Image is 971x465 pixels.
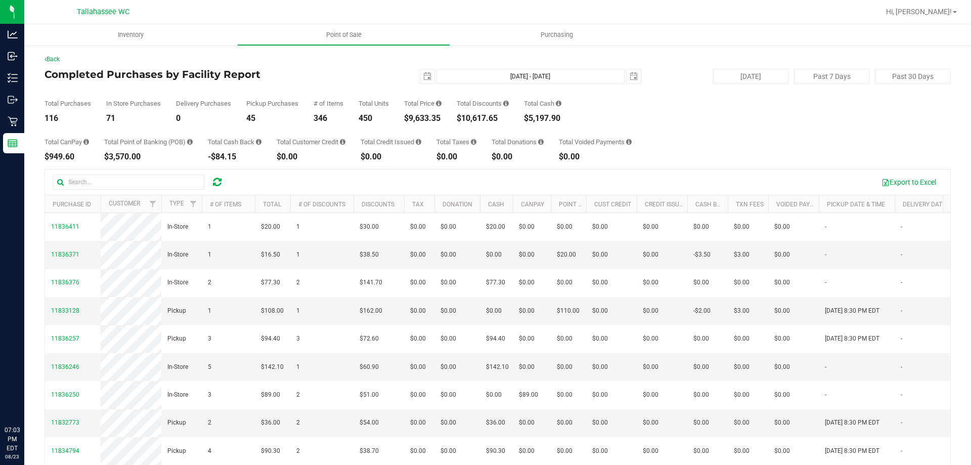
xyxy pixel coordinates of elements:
span: $0.00 [592,446,608,456]
a: Total [263,201,281,208]
span: $90.30 [261,446,280,456]
span: $0.00 [592,390,608,400]
span: In-Store [167,390,188,400]
div: $0.00 [436,153,476,161]
span: $0.00 [440,222,456,232]
span: $0.00 [734,362,749,372]
span: Point of Sale [313,30,375,39]
span: Pickup [167,446,186,456]
span: Tallahassee WC [77,8,129,16]
span: $72.60 [360,334,379,344]
div: Total Customer Credit [277,139,345,145]
span: $0.00 [519,306,535,316]
span: $0.00 [693,222,709,232]
a: Filter [185,195,202,213]
span: $77.30 [486,278,505,287]
div: 346 [314,114,343,122]
span: 11836250 [51,391,79,398]
div: $10,617.65 [457,114,509,122]
span: $20.00 [557,250,576,260]
span: $0.00 [643,446,658,456]
span: $0.00 [592,278,608,287]
h4: Completed Purchases by Facility Report [45,69,346,80]
span: [DATE] 8:30 PM EDT [825,446,879,456]
span: $0.00 [643,306,658,316]
span: $0.00 [440,446,456,456]
span: $142.10 [486,362,509,372]
span: $0.00 [643,418,658,428]
span: $110.00 [557,306,580,316]
a: Filter [145,195,161,213]
span: $0.00 [643,250,658,260]
span: $0.00 [592,334,608,344]
span: $0.00 [643,278,658,287]
input: Search... [53,175,204,190]
a: Purchasing [450,24,663,46]
span: $0.00 [410,278,426,287]
span: - [825,278,826,287]
a: Type [169,200,184,207]
span: 3 [208,334,211,344]
a: Donation [443,201,472,208]
div: $5,197.90 [524,114,561,122]
span: $0.00 [693,278,709,287]
span: Pickup [167,418,186,428]
span: $0.00 [643,362,658,372]
span: $0.00 [486,250,502,260]
span: $142.10 [261,362,284,372]
div: Total Discounts [457,100,509,107]
span: In-Store [167,278,188,287]
span: $0.00 [643,222,658,232]
span: $0.00 [519,278,535,287]
span: $0.00 [592,250,608,260]
span: $0.00 [774,250,790,260]
span: 11836371 [51,251,79,258]
div: Total Purchases [45,100,91,107]
a: Cash Back [695,201,729,208]
span: - [825,250,826,260]
span: $0.00 [643,390,658,400]
span: 3 [208,390,211,400]
div: Total Price [404,100,442,107]
span: $0.00 [734,278,749,287]
span: $38.50 [360,250,379,260]
p: 08/23 [5,453,20,460]
span: $0.00 [592,306,608,316]
span: $0.00 [410,250,426,260]
span: 2 [296,278,300,287]
span: $0.00 [734,222,749,232]
iframe: Resource center unread badge [30,383,42,395]
span: $0.00 [410,362,426,372]
span: 1 [296,306,300,316]
span: $89.00 [519,390,538,400]
span: $0.00 [592,222,608,232]
a: Back [45,56,60,63]
span: $0.00 [410,222,426,232]
span: $0.00 [557,362,572,372]
inline-svg: Inbound [8,51,18,61]
div: $0.00 [361,153,421,161]
span: $0.00 [774,278,790,287]
span: $36.00 [261,418,280,428]
a: Pickup Date & Time [827,201,885,208]
span: Purchasing [527,30,587,39]
span: 2 [296,418,300,428]
span: In-Store [167,362,188,372]
span: 11832773 [51,419,79,426]
div: Total Taxes [436,139,476,145]
span: $0.00 [410,390,426,400]
span: Hi, [PERSON_NAME]! [886,8,952,16]
span: 1 [208,250,211,260]
span: 11836411 [51,223,79,230]
span: 1 [296,222,300,232]
span: $0.00 [486,390,502,400]
span: 2 [208,418,211,428]
span: - [825,362,826,372]
span: $0.00 [440,334,456,344]
span: $89.00 [261,390,280,400]
span: [DATE] 8:30 PM EDT [825,306,879,316]
div: $9,633.35 [404,114,442,122]
div: $3,570.00 [104,153,193,161]
span: 1 [296,362,300,372]
span: $0.00 [410,306,426,316]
